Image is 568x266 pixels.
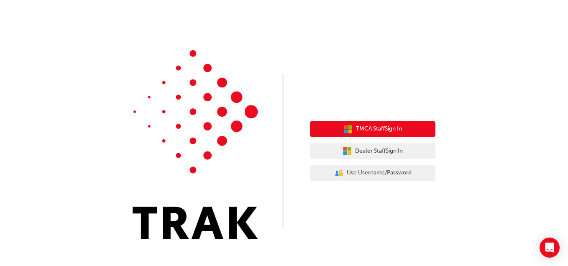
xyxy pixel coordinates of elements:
div: Open Intercom Messenger [540,238,560,258]
span: Dealer Staff Sign In [355,146,403,156]
img: Trak [133,50,258,239]
button: Use Username/Password [310,165,435,181]
span: TMCA Staff Sign In [356,124,402,134]
button: TMCA StaffSign In [310,121,435,137]
span: Use Username/Password [347,168,412,178]
button: Dealer StaffSign In [310,143,435,159]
